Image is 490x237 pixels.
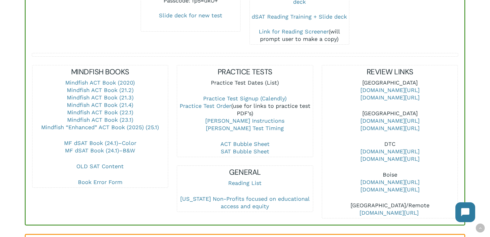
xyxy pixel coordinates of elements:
[67,109,133,116] a: Mindfish ACT Book (22.1)
[180,195,310,209] a: [US_STATE] Non-Profits focused on educational access and equity
[360,94,420,101] a: [DOMAIN_NAME][URL]
[322,171,458,202] p: Boise
[360,148,420,155] a: [DOMAIN_NAME][URL]
[67,116,133,123] a: Mindfish ACT Book (23.1)
[360,87,420,93] a: [DOMAIN_NAME][URL]
[67,94,134,101] a: Mindfish ACT Book (21.3)
[228,180,262,186] a: Reading List
[177,167,313,177] h5: GENERAL
[78,179,122,185] a: Book Error Form
[322,79,458,110] p: [GEOGRAPHIC_DATA]
[41,124,159,130] a: Mindfish “Enhanced” ACT Book (2025) (25.1)
[177,95,313,140] p: (use for links to practice test PDF’s)
[65,147,135,154] a: MF dSAT Book (24.1)–B&W
[322,140,458,171] p: DTC
[203,95,287,102] a: Practice Test Signup (Calendly)
[250,28,349,43] div: (will prompt user to make a copy)
[76,163,124,169] a: OLD SAT Content
[360,117,420,124] a: [DOMAIN_NAME][URL]
[449,196,481,228] iframe: Chatbot
[360,186,420,193] a: [DOMAIN_NAME][URL]
[360,179,420,185] a: [DOMAIN_NAME][URL]
[360,125,420,131] a: [DOMAIN_NAME][URL]
[65,79,135,86] a: Mindfish ACT Book (2020)
[67,102,133,108] a: Mindfish ACT Book (21.4)
[32,67,168,77] h5: MINDFISH BOOKS
[322,202,458,217] p: [GEOGRAPHIC_DATA]/Remote
[259,28,329,35] a: Link for Reading Screener
[221,148,269,155] a: SAT Bubble Sheet
[159,12,222,19] a: Slide deck for new test
[322,67,458,77] h5: REVIEW LINKS
[180,103,231,109] a: Practice Test Order
[322,110,458,140] p: [GEOGRAPHIC_DATA]
[205,117,284,124] a: [PERSON_NAME] Instructions
[211,79,279,86] a: Practice Test Dates (List)
[67,87,134,93] a: Mindfish ACT Book (21.2)
[360,156,420,162] a: [DOMAIN_NAME][URL]
[220,141,270,147] a: ACT Bubble Sheet
[360,209,419,216] a: [DOMAIN_NAME][URL]
[64,140,136,146] a: MF dSAT Book (24.1)–Color
[252,13,347,20] a: dSAT Reading Training + Slide deck
[206,125,284,131] a: [PERSON_NAME] Test Timing
[177,67,313,77] h5: PRACTICE TESTS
